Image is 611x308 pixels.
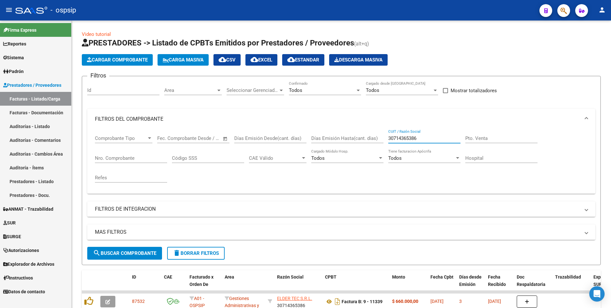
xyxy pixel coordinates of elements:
[164,274,172,280] span: CAE
[282,54,324,66] button: Estandar
[227,87,278,93] span: Seleccionar Gerenciador
[3,288,45,295] span: Datos de contacto
[50,3,76,17] span: - ospsip
[219,56,226,63] mat-icon: cloud_download
[167,247,225,260] button: Borrar Filtros
[430,299,444,304] span: [DATE]
[87,224,595,240] mat-expansion-panel-header: MAS FILTROS
[287,57,319,63] span: Estandar
[392,274,405,280] span: Monto
[3,82,61,89] span: Prestadores / Proveedores
[485,270,514,298] datatable-header-cell: Fecha Recibido
[184,135,215,141] input: End date
[555,274,581,280] span: Trazabilidad
[3,233,21,240] span: SURGE
[329,54,388,66] app-download-masive: Descarga masiva de comprobantes (adjuntos)
[222,270,265,298] datatable-header-cell: Area
[251,57,272,63] span: EXCEL
[430,274,453,280] span: Fecha Cpbt
[287,56,295,63] mat-icon: cloud_download
[598,6,606,14] mat-icon: person
[3,27,36,34] span: Firma Express
[132,274,136,280] span: ID
[95,116,580,123] mat-panel-title: FILTROS DEL COMPROBANTE
[95,206,580,213] mat-panel-title: FILTROS DE INTEGRACION
[3,274,33,281] span: Instructivos
[164,87,216,93] span: Area
[132,299,145,304] span: 87532
[249,155,301,161] span: CAE Válido
[3,247,39,254] span: Autorizaciones
[488,299,501,304] span: [DATE]
[277,274,304,280] span: Razón Social
[222,135,229,142] button: Open calendar
[342,299,383,304] strong: Factura B: 9 - 11339
[459,274,482,287] span: Días desde Emisión
[157,135,178,141] input: Start date
[325,274,336,280] span: CPBT
[277,296,312,301] span: ELDER TEC S.R.L.
[93,249,101,257] mat-icon: search
[95,229,580,236] mat-panel-title: MAS FILTROS
[158,54,209,66] button: Carga Masiva
[173,249,181,257] mat-icon: delete
[5,6,13,14] mat-icon: menu
[428,270,457,298] datatable-header-cell: Fecha Cpbt
[87,109,595,129] mat-expansion-panel-header: FILTROS DEL COMPROBANTE
[161,270,187,298] datatable-header-cell: CAE
[3,206,53,213] span: ANMAT - Trazabilidad
[553,270,591,298] datatable-header-cell: Trazabilidad
[366,87,379,93] span: Todos
[87,57,148,63] span: Cargar Comprobante
[87,71,109,80] h3: Filtros
[589,286,605,302] div: Open Intercom Messenger
[390,270,428,298] datatable-header-cell: Monto
[3,40,26,47] span: Reportes
[213,54,241,66] button: CSV
[275,270,322,298] datatable-header-cell: Razón Social
[457,270,485,298] datatable-header-cell: Días desde Emisión
[3,261,54,268] span: Explorador de Archivos
[82,54,153,66] button: Cargar Comprobante
[3,68,24,75] span: Padrón
[93,250,156,256] span: Buscar Comprobante
[87,129,595,194] div: FILTROS DEL COMPROBANTE
[129,270,161,298] datatable-header-cell: ID
[189,274,213,287] span: Facturado x Orden De
[514,270,553,298] datatable-header-cell: Doc Respaldatoria
[95,135,147,141] span: Comprobante Tipo
[245,54,277,66] button: EXCEL
[219,57,236,63] span: CSV
[82,38,354,47] span: PRESTADORES -> Listado de CPBTs Emitidos por Prestadores / Proveedores
[87,247,162,260] button: Buscar Comprobante
[354,41,369,47] span: (alt+q)
[334,57,383,63] span: Descarga Masiva
[163,57,204,63] span: Carga Masiva
[311,155,325,161] span: Todos
[87,201,595,217] mat-expansion-panel-header: FILTROS DE INTEGRACION
[225,274,234,280] span: Area
[251,56,258,63] mat-icon: cloud_download
[173,250,219,256] span: Borrar Filtros
[451,87,497,94] span: Mostrar totalizadores
[289,87,302,93] span: Todos
[3,219,16,226] span: SUR
[392,299,418,304] strong: $ 660.000,00
[488,274,506,287] span: Fecha Recibido
[3,54,24,61] span: Sistema
[187,270,222,298] datatable-header-cell: Facturado x Orden De
[329,54,388,66] button: Descarga Masiva
[333,296,342,307] i: Descargar documento
[322,270,390,298] datatable-header-cell: CPBT
[459,299,462,304] span: 3
[388,155,402,161] span: Todos
[82,31,111,37] a: Video tutorial
[517,274,545,287] span: Doc Respaldatoria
